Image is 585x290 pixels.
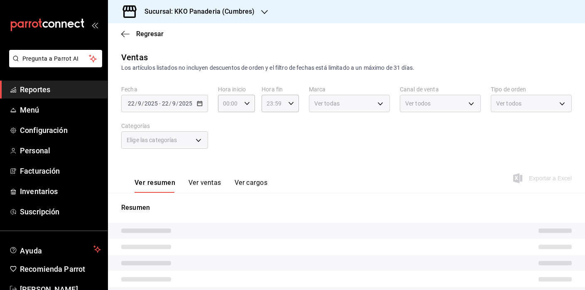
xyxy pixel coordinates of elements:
[22,54,89,63] span: Pregunta a Parrot AI
[20,186,101,197] span: Inventarios
[91,22,98,28] button: open_drawer_menu
[314,99,340,108] span: Ver todas
[218,86,255,92] label: Hora inicio
[121,123,208,129] label: Categorías
[135,179,175,193] button: Ver resumen
[400,86,481,92] label: Canal de venta
[136,30,164,38] span: Regresar
[172,100,176,107] input: --
[137,100,142,107] input: --
[6,60,102,69] a: Pregunta a Parrot AI
[179,100,193,107] input: ----
[127,136,177,144] span: Elige las categorías
[138,7,255,17] h3: Sucursal: KKO Panaderia (Cumbres)
[20,145,101,156] span: Personal
[135,179,267,193] div: navigation tabs
[405,99,431,108] span: Ver todos
[20,263,101,275] span: Recomienda Parrot
[496,99,521,108] span: Ver todos
[142,100,144,107] span: /
[20,165,101,177] span: Facturación
[20,244,90,254] span: Ayuda
[121,203,572,213] p: Resumen
[491,86,572,92] label: Tipo de orden
[9,50,102,67] button: Pregunta a Parrot AI
[162,100,169,107] input: --
[20,125,101,136] span: Configuración
[121,86,208,92] label: Fecha
[188,179,221,193] button: Ver ventas
[121,51,148,64] div: Ventas
[135,100,137,107] span: /
[20,206,101,217] span: Suscripción
[169,100,171,107] span: /
[20,84,101,95] span: Reportes
[144,100,158,107] input: ----
[159,100,161,107] span: -
[176,100,179,107] span: /
[121,64,572,72] div: Los artículos listados no incluyen descuentos de orden y el filtro de fechas está limitado a un m...
[121,30,164,38] button: Regresar
[262,86,299,92] label: Hora fin
[127,100,135,107] input: --
[20,104,101,116] span: Menú
[309,86,390,92] label: Marca
[235,179,268,193] button: Ver cargos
